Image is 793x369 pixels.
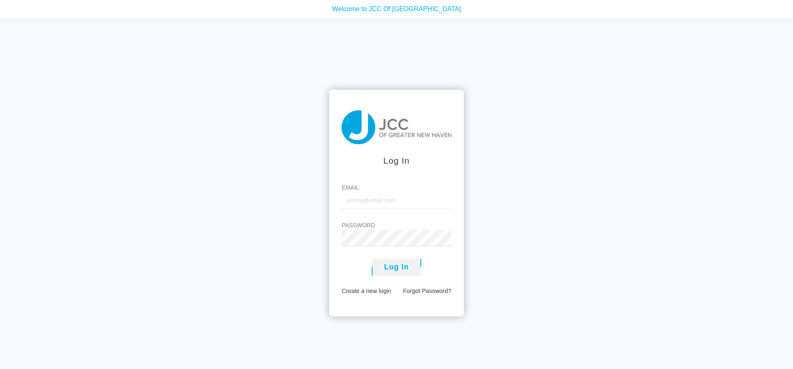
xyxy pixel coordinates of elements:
div: Log In [342,154,451,167]
a: Forgot Password? [403,288,451,294]
img: taiji-logo.png [342,110,451,144]
input: johnny@email.com [342,192,451,209]
button: Log In [372,259,421,276]
label: Password [342,221,451,230]
p: Welcome to JCC Of [GEOGRAPHIC_DATA] [6,2,787,12]
label: Email [342,183,451,192]
a: Create a new login [342,288,391,294]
